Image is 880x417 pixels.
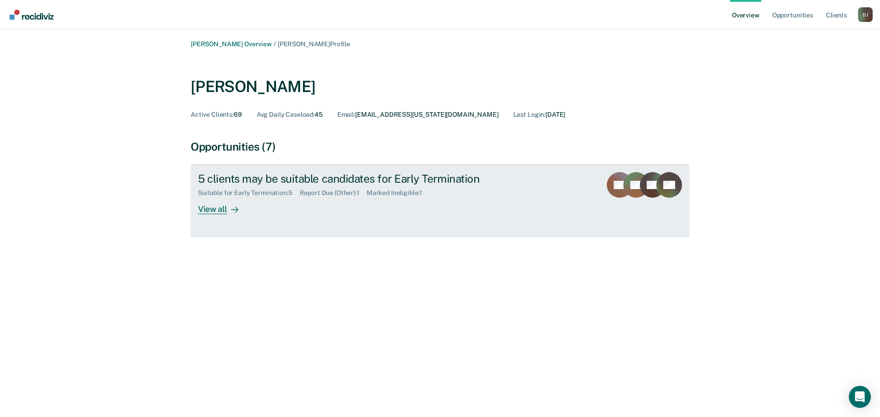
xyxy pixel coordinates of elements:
[272,40,278,48] span: /
[198,172,520,185] div: 5 clients may be suitable candidates for Early Termination
[198,189,300,197] div: Suitable for Early Termination : 5
[10,10,54,20] img: Recidiviz
[191,164,689,237] a: 5 clients may be suitable candidates for Early TerminationSuitable for Early Termination:5Report ...
[367,189,429,197] div: Marked Ineligible : 1
[191,111,242,119] div: 69
[513,111,545,118] span: Last Login :
[858,7,873,22] div: D J
[257,111,314,118] span: Avg Daily Caseload :
[337,111,499,119] div: [EMAIL_ADDRESS][US_STATE][DOMAIN_NAME]
[337,111,355,118] span: Email :
[191,111,234,118] span: Active Clients :
[191,140,689,153] div: Opportunities (7)
[278,40,350,48] span: [PERSON_NAME] Profile
[300,189,367,197] div: Report Due (Other) : 1
[858,7,873,22] button: Profile dropdown button
[198,197,249,215] div: View all
[513,111,566,119] div: [DATE]
[257,111,323,119] div: 45
[191,77,315,96] div: [PERSON_NAME]
[849,386,871,408] div: Open Intercom Messenger
[191,40,272,48] a: [PERSON_NAME] Overview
